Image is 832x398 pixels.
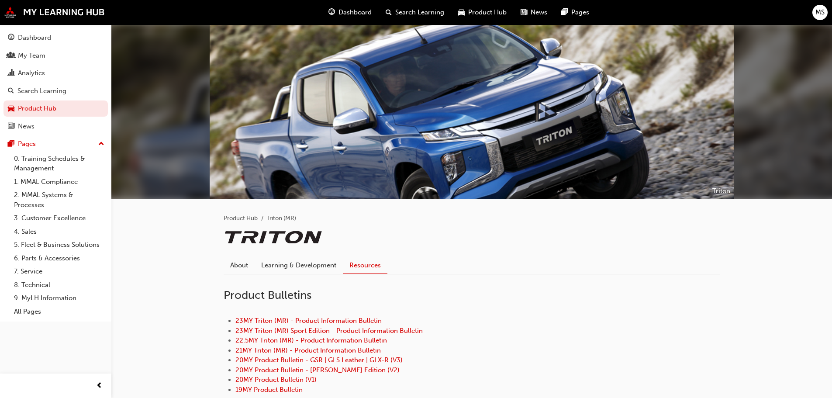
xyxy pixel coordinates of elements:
img: triton.png [224,231,324,244]
div: My Team [18,51,45,61]
a: 8. Technical [10,278,108,292]
a: Search Learning [3,83,108,99]
h2: Product Bulletins [224,288,720,302]
span: search-icon [8,87,14,95]
a: 9. MyLH Information [10,291,108,305]
a: 7. Service [10,265,108,278]
a: 20MY Product Bulletin - GSR | GLS Leather | GLX-R (V3) [235,356,403,364]
a: My Team [3,48,108,64]
a: Dashboard [3,30,108,46]
div: Dashboard [18,33,51,43]
span: car-icon [458,7,465,18]
span: MS [815,7,825,17]
a: Resources [343,257,387,274]
div: Pages [18,139,36,149]
button: Pages [3,136,108,152]
a: Learning & Development [255,257,343,273]
span: chart-icon [8,69,14,77]
a: Analytics [3,65,108,81]
span: Product Hub [468,7,507,17]
a: car-iconProduct Hub [451,3,514,21]
span: people-icon [8,52,14,60]
span: News [531,7,547,17]
p: Triton [712,186,730,196]
a: 1. MMAL Compliance [10,175,108,189]
span: car-icon [8,105,14,113]
button: MS [812,5,828,20]
span: guage-icon [328,7,335,18]
a: guage-iconDashboard [321,3,379,21]
a: 5. Fleet & Business Solutions [10,238,108,252]
a: 2. MMAL Systems & Processes [10,188,108,211]
a: 3. Customer Excellence [10,211,108,225]
a: pages-iconPages [554,3,596,21]
span: Search Learning [395,7,444,17]
span: pages-icon [561,7,568,18]
a: Product Hub [3,100,108,117]
a: 20MY Product Bulletin - [PERSON_NAME] Edition (V2) [235,366,400,374]
span: pages-icon [8,140,14,148]
a: search-iconSearch Learning [379,3,451,21]
span: Dashboard [338,7,372,17]
a: 6. Parts & Accessories [10,252,108,265]
div: News [18,121,35,132]
a: News [3,118,108,135]
span: search-icon [386,7,392,18]
a: 19MY Product Bulletin [235,386,303,394]
li: Triton (MR) [266,214,296,224]
img: mmal [4,7,105,18]
span: news-icon [521,7,527,18]
a: Product Hub [224,215,258,222]
span: up-icon [98,138,104,150]
span: guage-icon [8,34,14,42]
button: DashboardMy TeamAnalyticsSearch LearningProduct HubNews [3,28,108,136]
span: news-icon [8,123,14,131]
div: Search Learning [17,86,66,96]
span: Pages [571,7,589,17]
div: Analytics [18,68,45,78]
a: 20MY Product Bulletin (V1) [235,376,317,384]
a: 4. Sales [10,225,108,239]
a: news-iconNews [514,3,554,21]
a: 23MY Triton (MR) Sport Edition - Product Information Bulletin [235,327,423,335]
a: 22.5MY Triton (MR) - Product Information Bulletin [235,336,387,344]
a: About [224,257,255,273]
a: 23MY Triton (MR) - Product Information Bulletin [235,317,382,325]
span: prev-icon [96,381,103,391]
a: 0. Training Schedules & Management [10,152,108,175]
a: 21MY Triton (MR) - Product Information Bulletin [235,346,381,354]
a: All Pages [10,305,108,318]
